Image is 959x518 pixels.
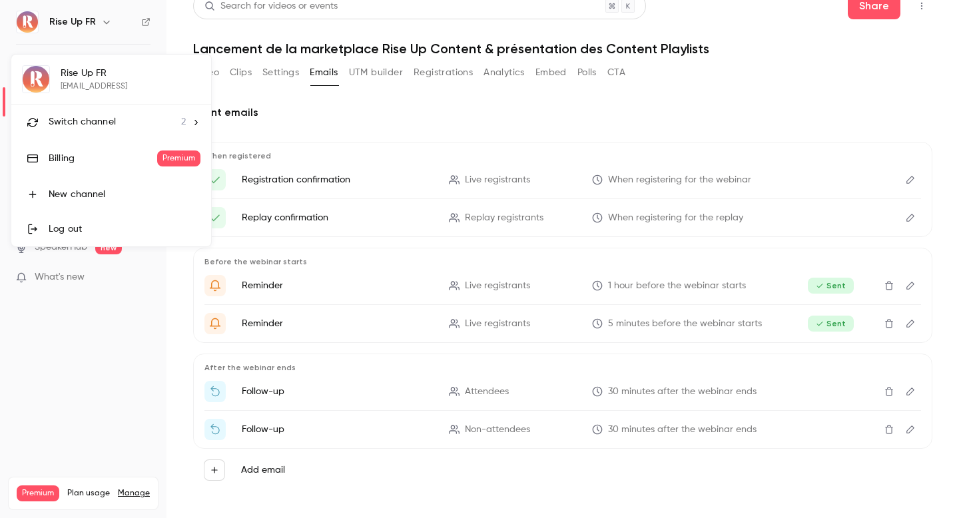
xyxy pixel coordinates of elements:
span: 2 [181,115,186,129]
span: Premium [157,150,200,166]
div: Billing [49,152,157,165]
div: Log out [49,222,200,236]
span: Switch channel [49,115,116,129]
div: New channel [49,188,200,201]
